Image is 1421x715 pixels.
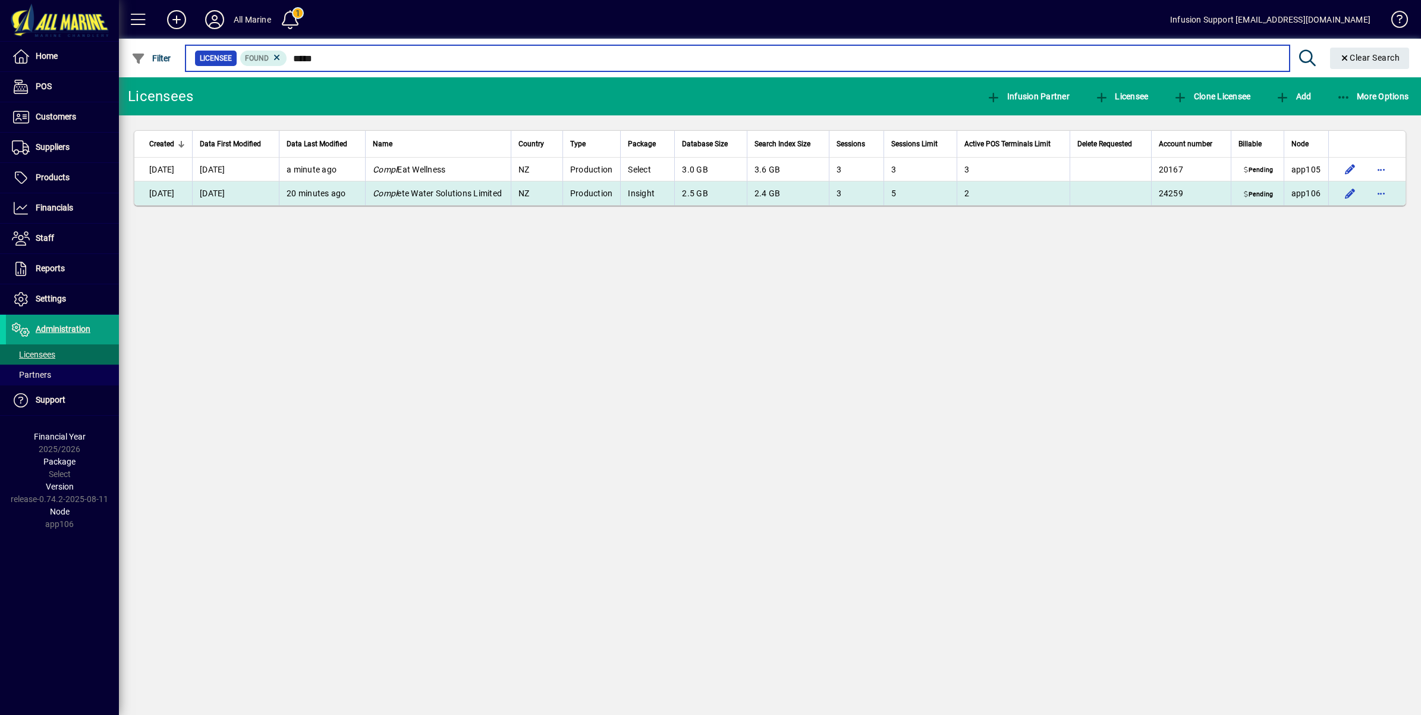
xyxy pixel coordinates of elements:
[373,137,504,150] div: Name
[682,137,728,150] span: Database Size
[1341,184,1360,203] button: Edit
[36,142,70,152] span: Suppliers
[158,9,196,30] button: Add
[36,112,76,121] span: Customers
[36,294,66,303] span: Settings
[6,365,119,385] a: Partners
[373,189,502,198] span: ete Water Solutions Limited
[562,181,621,205] td: Production
[1341,160,1360,179] button: Edit
[46,482,74,491] span: Version
[837,137,876,150] div: Sessions
[279,181,365,205] td: 20 minutes ago
[6,42,119,71] a: Home
[6,224,119,253] a: Staff
[1173,92,1250,101] span: Clone Licensee
[511,181,562,205] td: NZ
[1159,137,1212,150] span: Account number
[36,203,73,212] span: Financials
[562,158,621,181] td: Production
[674,158,746,181] td: 3.0 GB
[6,385,119,415] a: Support
[1170,10,1370,29] div: Infusion Support [EMAIL_ADDRESS][DOMAIN_NAME]
[628,137,656,150] span: Package
[192,158,279,181] td: [DATE]
[287,137,347,150] span: Data Last Modified
[518,137,555,150] div: Country
[1159,137,1224,150] div: Account number
[234,10,271,29] div: All Marine
[829,158,884,181] td: 3
[884,181,956,205] td: 5
[6,133,119,162] a: Suppliers
[6,72,119,102] a: POS
[12,370,51,380] span: Partners
[36,264,65,273] span: Reports
[957,181,1070,205] td: 2
[1340,53,1400,62] span: Clear Search
[43,457,76,466] span: Package
[747,158,829,181] td: 3.6 GB
[36,233,54,243] span: Staff
[1291,165,1321,174] span: app105.prod.infusionbusinesssoftware.com
[36,324,90,334] span: Administration
[6,163,119,193] a: Products
[36,173,70,182] span: Products
[36,51,58,61] span: Home
[128,48,174,69] button: Filter
[6,284,119,314] a: Settings
[6,193,119,223] a: Financials
[570,137,586,150] span: Type
[192,181,279,205] td: [DATE]
[884,158,956,181] td: 3
[6,344,119,365] a: Licensees
[1291,189,1321,198] span: app106.prod.infusionbusinesssoftware.com
[1291,137,1309,150] span: Node
[620,181,674,205] td: Insight
[373,189,397,198] em: Compl
[6,254,119,284] a: Reports
[986,92,1070,101] span: Infusion Partner
[279,158,365,181] td: a minute ago
[1372,160,1391,179] button: More options
[196,9,234,30] button: Profile
[754,137,810,150] span: Search Index Size
[511,158,562,181] td: NZ
[200,137,272,150] div: Data First Modified
[287,137,358,150] div: Data Last Modified
[957,158,1070,181] td: 3
[1151,158,1231,181] td: 20167
[891,137,949,150] div: Sessions Limit
[373,137,392,150] span: Name
[620,158,674,181] td: Select
[1092,86,1152,107] button: Licensee
[34,432,86,441] span: Financial Year
[837,137,865,150] span: Sessions
[1382,2,1406,41] a: Knowledge Base
[134,181,192,205] td: [DATE]
[682,137,739,150] div: Database Size
[983,86,1073,107] button: Infusion Partner
[1372,184,1391,203] button: More options
[570,137,614,150] div: Type
[1170,86,1253,107] button: Clone Licensee
[747,181,829,205] td: 2.4 GB
[149,137,185,150] div: Created
[50,507,70,516] span: Node
[1095,92,1149,101] span: Licensee
[128,87,193,106] div: Licensees
[1330,48,1410,69] button: Clear
[1337,92,1409,101] span: More Options
[628,137,667,150] div: Package
[964,137,1051,150] span: Active POS Terminals Limit
[518,137,544,150] span: Country
[131,54,171,63] span: Filter
[1334,86,1412,107] button: More Options
[1241,190,1275,199] span: Pending
[36,395,65,404] span: Support
[245,54,269,62] span: Found
[200,137,261,150] span: Data First Modified
[1272,86,1314,107] button: Add
[1238,137,1262,150] span: Billable
[240,51,287,66] mat-chip: Found Status: Found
